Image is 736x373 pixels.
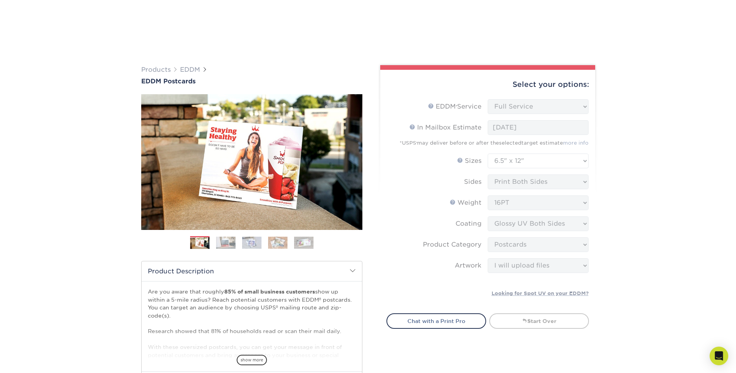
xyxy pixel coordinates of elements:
a: EDDM Postcards [141,78,362,85]
a: Chat with a Print Pro [386,313,486,329]
img: EDDM 01 [190,237,210,250]
span: EDDM Postcards [141,78,196,85]
img: EDDM Postcards 01 [141,86,362,238]
img: EDDM 02 [216,237,236,249]
a: Start Over [489,313,589,329]
strong: 85% of small business customers [224,288,315,295]
a: Products [141,66,171,73]
span: show more [237,355,267,365]
div: Select your options: [386,70,589,99]
div: Open Intercom Messenger [710,347,728,365]
img: EDDM 05 [294,237,313,249]
h2: Product Description [142,261,362,281]
img: EDDM 04 [268,237,287,249]
a: EDDM [180,66,200,73]
img: EDDM 03 [242,237,261,249]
